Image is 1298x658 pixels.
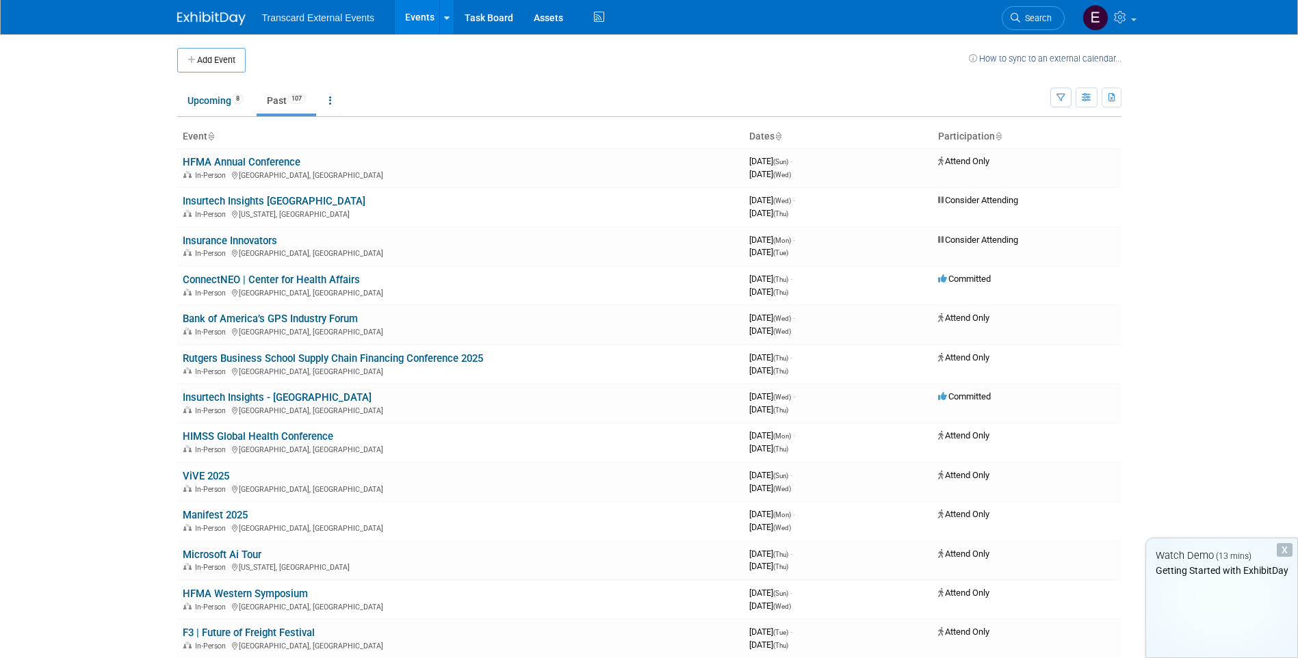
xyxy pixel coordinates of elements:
[1146,549,1297,563] div: Watch Demo
[183,627,315,639] a: F3 | Future of Freight Festival
[933,125,1121,148] th: Participation
[969,53,1121,64] a: How to sync to an external calendar...
[938,235,1018,245] span: Consider Attending
[183,445,192,452] img: In-Person Event
[1020,13,1052,23] span: Search
[749,235,795,245] span: [DATE]
[775,131,781,142] a: Sort by Start Date
[749,430,795,440] span: [DATE]
[938,430,989,440] span: Attend Only
[195,445,230,454] span: In-Person
[195,328,230,337] span: In-Person
[749,156,792,166] span: [DATE]
[790,470,792,480] span: -
[793,509,795,519] span: -
[195,210,230,219] span: In-Person
[749,588,792,598] span: [DATE]
[773,328,791,335] span: (Wed)
[773,445,788,453] span: (Thu)
[773,289,788,296] span: (Thu)
[793,195,795,205] span: -
[749,313,795,323] span: [DATE]
[790,549,792,559] span: -
[749,640,788,650] span: [DATE]
[773,237,791,244] span: (Mon)
[773,367,788,375] span: (Thu)
[1216,551,1251,561] span: (13 mins)
[773,406,788,414] span: (Thu)
[938,313,989,323] span: Attend Only
[773,197,791,205] span: (Wed)
[749,627,792,637] span: [DATE]
[183,287,738,298] div: [GEOGRAPHIC_DATA], [GEOGRAPHIC_DATA]
[773,563,788,570] span: (Thu)
[773,642,788,649] span: (Thu)
[773,551,788,558] span: (Thu)
[183,169,738,180] div: [GEOGRAPHIC_DATA], [GEOGRAPHIC_DATA]
[177,88,254,114] a: Upcoming8
[183,522,738,533] div: [GEOGRAPHIC_DATA], [GEOGRAPHIC_DATA]
[749,287,788,297] span: [DATE]
[183,483,738,494] div: [GEOGRAPHIC_DATA], [GEOGRAPHIC_DATA]
[195,171,230,180] span: In-Person
[938,195,1018,205] span: Consider Attending
[183,365,738,376] div: [GEOGRAPHIC_DATA], [GEOGRAPHIC_DATA]
[773,210,788,218] span: (Thu)
[749,247,788,257] span: [DATE]
[749,549,792,559] span: [DATE]
[183,391,372,404] a: Insurtech Insights - [GEOGRAPHIC_DATA]
[749,391,795,402] span: [DATE]
[183,274,360,286] a: ConnectNEO | Center for Health Affairs
[773,511,791,518] span: (Mon)
[183,588,308,600] a: HFMA Western Symposium
[183,443,738,454] div: [GEOGRAPHIC_DATA], [GEOGRAPHIC_DATA]
[183,328,192,334] img: In-Person Event
[749,208,788,218] span: [DATE]
[793,313,795,323] span: -
[183,289,192,295] img: In-Person Event
[938,509,989,519] span: Attend Only
[183,603,192,609] img: In-Person Event
[195,524,230,533] span: In-Person
[195,642,230,650] span: In-Person
[773,276,788,283] span: (Thu)
[773,171,791,179] span: (Wed)
[938,156,989,166] span: Attend Only
[195,289,230,298] span: In-Person
[938,627,989,637] span: Attend Only
[183,640,738,650] div: [GEOGRAPHIC_DATA], [GEOGRAPHIC_DATA]
[793,391,795,402] span: -
[773,485,791,492] span: (Wed)
[257,88,316,114] a: Past107
[183,235,277,247] a: Insurance Innovators
[938,352,989,363] span: Attend Only
[749,601,791,611] span: [DATE]
[183,247,738,258] div: [GEOGRAPHIC_DATA], [GEOGRAPHIC_DATA]
[183,208,738,219] div: [US_STATE], [GEOGRAPHIC_DATA]
[749,274,792,284] span: [DATE]
[790,627,792,637] span: -
[744,125,933,148] th: Dates
[177,48,246,73] button: Add Event
[195,603,230,611] span: In-Person
[1146,564,1297,577] div: Getting Started with ExhibitDay
[773,393,791,401] span: (Wed)
[938,391,991,402] span: Committed
[938,470,989,480] span: Attend Only
[773,629,788,636] span: (Tue)
[790,352,792,363] span: -
[749,404,788,414] span: [DATE]
[232,94,244,104] span: 8
[183,249,192,256] img: In-Person Event
[749,326,791,336] span: [DATE]
[773,315,791,322] span: (Wed)
[995,131,1002,142] a: Sort by Participation Type
[1082,5,1108,31] img: Ella Millard
[749,522,791,532] span: [DATE]
[793,235,795,245] span: -
[177,12,246,25] img: ExhibitDay
[183,404,738,415] div: [GEOGRAPHIC_DATA], [GEOGRAPHIC_DATA]
[773,590,788,597] span: (Sun)
[177,125,744,148] th: Event
[183,406,192,413] img: In-Person Event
